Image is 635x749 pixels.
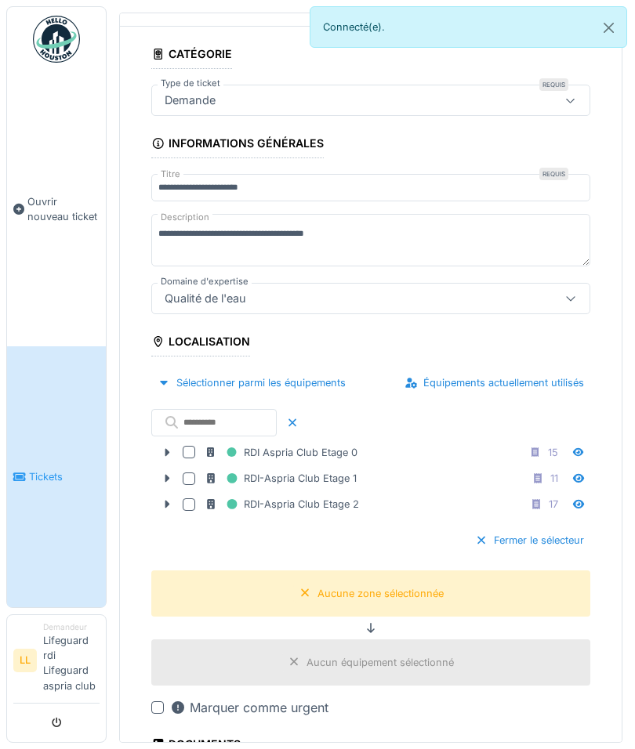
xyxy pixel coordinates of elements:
li: Lifeguard rdi Lifeguard aspria club [43,621,100,700]
div: Marquer comme urgent [170,698,328,717]
a: Tickets [7,346,106,606]
div: 11 [550,471,558,486]
span: Tickets [29,469,100,484]
label: Type de ticket [158,77,223,90]
label: Domaine d'expertise [158,275,252,288]
div: Demande [158,92,222,109]
div: Localisation [151,330,250,356]
div: RDI Aspria Club Etage 0 [205,443,357,462]
div: 17 [549,497,558,512]
span: Ouvrir nouveau ticket [27,194,100,224]
div: Qualité de l'eau [158,290,252,307]
label: Titre [158,168,183,181]
div: Requis [539,78,568,91]
div: RDI-Aspria Club Etage 2 [205,494,359,514]
img: Badge_color-CXgf-gQk.svg [33,16,80,63]
div: Équipements actuellement utilisés [398,372,590,393]
li: LL [13,649,37,672]
a: LL DemandeurLifeguard rdi Lifeguard aspria club [13,621,100,704]
button: Close [591,7,626,49]
label: Description [158,208,212,227]
a: Ouvrir nouveau ticket [7,71,106,346]
div: 15 [548,445,558,460]
div: RDI-Aspria Club Etage 1 [205,469,357,488]
div: Requis [539,168,568,180]
div: Fermer le sélecteur [469,530,590,551]
div: Demandeur [43,621,100,633]
div: Informations générales [151,132,324,158]
div: Catégorie [151,42,232,69]
div: Aucun équipement sélectionné [307,655,454,670]
div: Aucune zone sélectionnée [317,586,444,601]
div: Connecté(e). [310,6,627,48]
div: Sélectionner parmi les équipements [151,372,352,393]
